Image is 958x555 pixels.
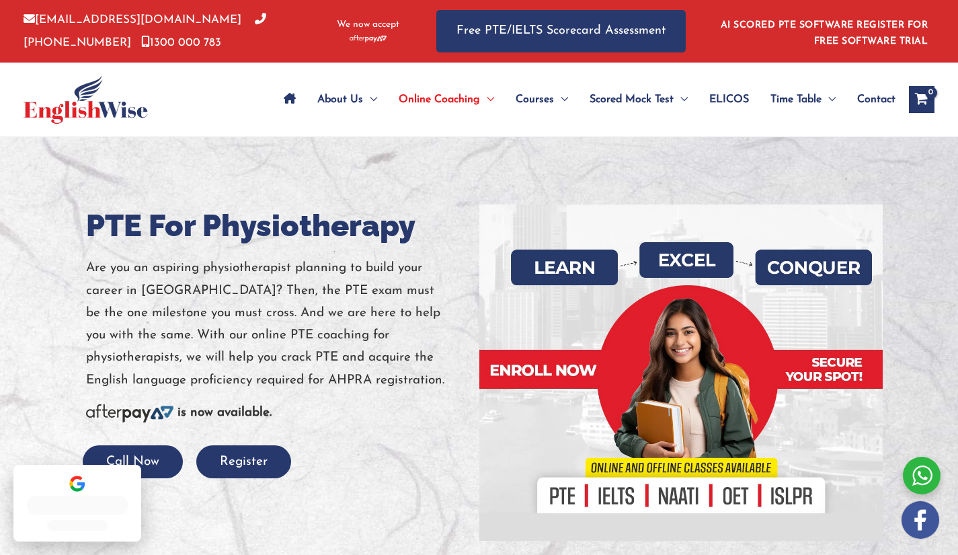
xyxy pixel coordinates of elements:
[505,76,579,123] a: CoursesMenu Toggle
[24,75,148,124] img: cropped-ew-logo
[196,455,291,468] a: Register
[350,35,387,42] img: Afterpay-Logo
[83,445,183,478] button: Call Now
[86,257,469,392] p: Are you an aspiring physiotherapist planning to build your career in [GEOGRAPHIC_DATA]? Then, the...
[909,86,934,113] a: View Shopping Cart, empty
[436,10,686,52] a: Free PTE/IELTS Scorecard Assessment
[554,76,568,123] span: Menu Toggle
[579,76,698,123] a: Scored Mock TestMenu Toggle
[273,76,895,123] nav: Site Navigation: Main Menu
[770,76,822,123] span: Time Table
[388,76,505,123] a: Online CoachingMenu Toggle
[141,37,221,48] a: 1300 000 783
[363,76,377,123] span: Menu Toggle
[83,455,183,468] a: Call Now
[846,76,895,123] a: Contact
[760,76,846,123] a: Time TableMenu Toggle
[857,76,895,123] span: Contact
[337,18,399,32] span: We now accept
[24,14,241,26] a: [EMAIL_ADDRESS][DOMAIN_NAME]
[709,76,749,123] span: ELICOS
[902,501,939,539] img: white-facebook.png
[713,9,934,53] aside: Header Widget 1
[177,406,272,419] b: is now available.
[721,20,928,46] a: AI SCORED PTE SOFTWARE REGISTER FOR FREE SOFTWARE TRIAL
[86,205,469,247] h1: PTE For Physiotherapy
[698,76,760,123] a: ELICOS
[590,76,674,123] span: Scored Mock Test
[196,445,291,478] button: Register
[674,76,688,123] span: Menu Toggle
[399,76,480,123] span: Online Coaching
[516,76,554,123] span: Courses
[24,14,266,48] a: [PHONE_NUMBER]
[480,76,494,123] span: Menu Toggle
[822,76,836,123] span: Menu Toggle
[317,76,363,123] span: About Us
[86,404,173,422] img: Afterpay-Logo
[307,76,388,123] a: About UsMenu Toggle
